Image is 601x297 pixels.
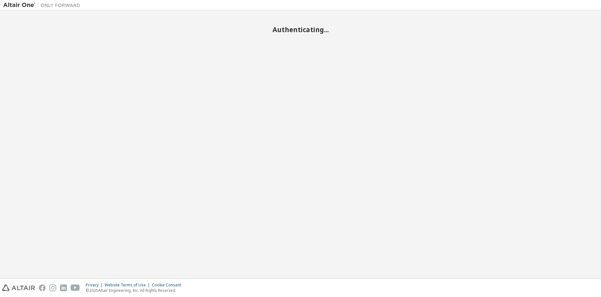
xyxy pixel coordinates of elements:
[3,2,83,8] img: Altair One
[2,284,35,291] img: altair_logo.svg
[86,283,105,288] div: Privacy
[152,283,185,288] div: Cookie Consent
[3,25,598,34] h2: Authenticating...
[86,288,185,293] p: © 2025 Altair Engineering, Inc. All Rights Reserved.
[71,284,80,291] img: youtube.svg
[105,283,152,288] div: Website Terms of Use
[60,284,67,291] img: linkedin.svg
[39,284,46,291] img: facebook.svg
[49,284,56,291] img: instagram.svg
